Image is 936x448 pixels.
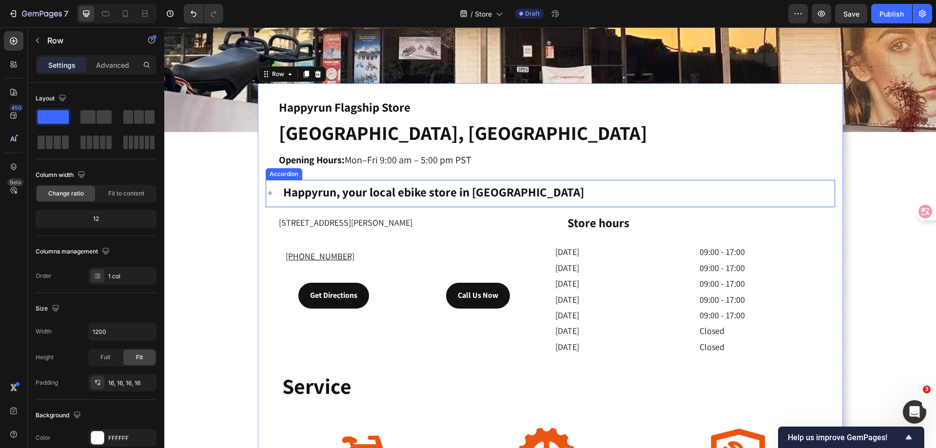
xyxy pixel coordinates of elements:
div: Height [36,353,54,362]
span: Fit to content [108,189,144,198]
button: Publish [871,4,912,23]
input: Auto [89,323,156,340]
p: Row [47,35,130,46]
div: FFFFFF [108,434,154,443]
div: 1 col [108,272,154,281]
div: Column width [36,169,87,182]
iframe: To enrich screen reader interactions, please activate Accessibility in Grammarly extension settings [164,27,936,448]
span: 3 [923,386,931,393]
p: [DATE] [DATE] [DATE] [DATE] [DATE] [DATE] [DATE] [391,217,526,328]
span: Draft [525,9,540,18]
span: Full [100,353,110,362]
div: Layout [36,92,68,105]
button: Save [835,4,867,23]
span: Fit [136,353,143,362]
div: Beta [7,178,23,186]
div: Order [36,272,52,280]
span: Help us improve GemPages! [788,433,903,442]
iframe: Intercom live chat [903,400,926,424]
div: Publish [879,9,904,19]
button: Show survey - Help us improve GemPages! [788,431,915,443]
span: Change ratio [48,189,84,198]
div: Color [36,433,51,442]
a: Call Us Now [282,255,346,281]
div: Undo/Redo [184,4,223,23]
p: 7 [64,8,68,19]
div: Size [36,302,61,315]
h2: Service [117,344,655,374]
strong: Store hours [403,187,465,203]
div: Row [106,42,122,51]
strong: Call Us Now [293,263,334,273]
div: 450 [9,104,23,112]
div: Width [36,327,52,336]
p: Settings [48,60,76,70]
div: Background [36,409,83,422]
p: Advanced [96,60,129,70]
span: Save [843,10,859,18]
div: 12 [38,212,155,226]
button: 7 [4,4,73,23]
span: / [470,9,473,19]
div: Padding [36,378,58,387]
span: Store [475,9,492,19]
p: 09:00 - 17:00 09:00 - 17:00 09:00 - 17:00 09:00 - 17:00 09:00 - 17:00 Closed Closed [535,217,670,328]
div: Columns management [36,245,112,258]
div: 16, 16, 16, 16 [108,379,154,388]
